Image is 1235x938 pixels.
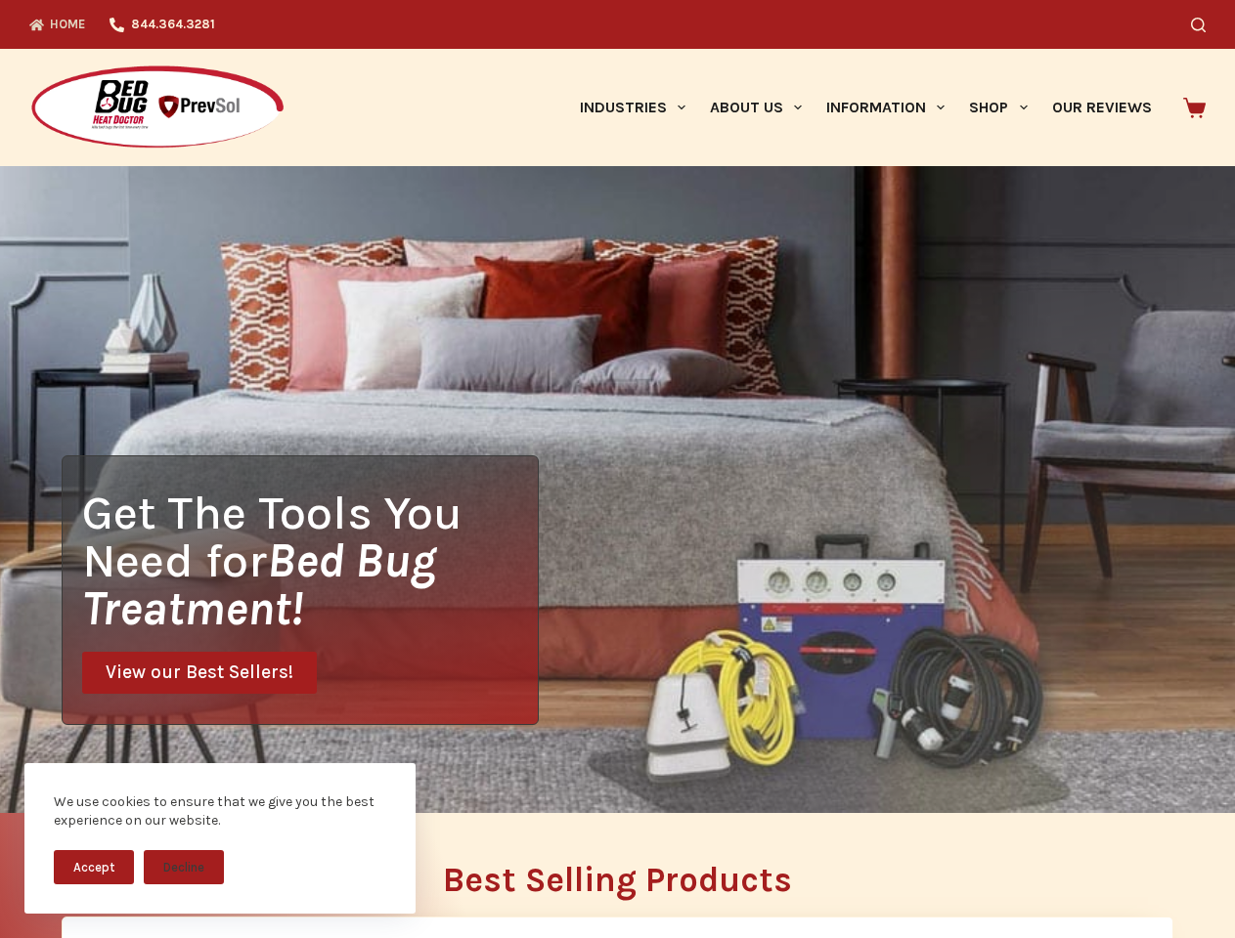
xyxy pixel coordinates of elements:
[62,863,1173,897] h2: Best Selling Products
[82,489,538,632] h1: Get The Tools You Need for
[1191,18,1206,32] button: Search
[567,49,697,166] a: Industries
[697,49,814,166] a: About Us
[54,850,134,884] button: Accept
[29,64,286,151] img: Prevsol/Bed Bug Heat Doctor
[54,792,386,831] div: We use cookies to ensure that we give you the best experience on our website.
[957,49,1039,166] a: Shop
[106,663,293,682] span: View our Best Sellers!
[144,850,224,884] button: Decline
[567,49,1164,166] nav: Primary
[82,652,317,694] a: View our Best Sellers!
[1039,49,1164,166] a: Our Reviews
[815,49,957,166] a: Information
[16,8,74,66] button: Open LiveChat chat widget
[82,533,436,636] i: Bed Bug Treatment!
